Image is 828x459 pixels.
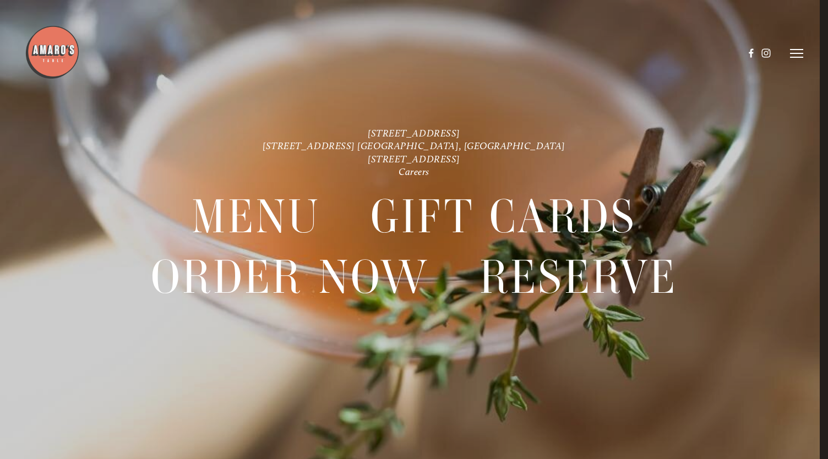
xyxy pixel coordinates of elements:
[368,127,460,139] a: [STREET_ADDRESS]
[399,166,429,177] a: Careers
[151,247,430,307] a: Order Now
[192,187,321,246] a: Menu
[192,187,321,247] span: Menu
[25,25,80,80] img: Amaro's Table
[368,153,460,165] a: [STREET_ADDRESS]
[371,187,636,246] a: Gift Cards
[263,140,565,152] a: [STREET_ADDRESS] [GEOGRAPHIC_DATA], [GEOGRAPHIC_DATA]
[371,187,636,247] span: Gift Cards
[480,247,678,307] a: Reserve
